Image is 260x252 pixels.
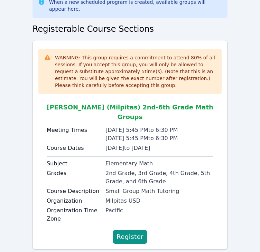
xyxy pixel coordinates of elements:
[32,23,228,35] h2: Registerable Course Sections
[55,54,216,89] div: WARNING: This group requires a commitment to attend 80 % of all sessions. If you accept this grou...
[47,206,101,223] label: Organization Time Zone
[105,197,213,205] div: Milpitas USD
[47,169,101,177] label: Grades
[105,126,213,134] div: [DATE] 5:45 PM to 6:30 PM
[47,197,101,205] label: Organization
[105,187,213,195] div: Small Group Math Tutoring
[117,232,143,242] span: Register
[105,159,213,168] div: Elementary Math
[105,169,213,186] div: 2nd Grade, 3rd Grade, 4th Grade, 5th Grade, and 6th Grade
[47,126,101,134] label: Meeting Times
[47,104,213,120] span: [PERSON_NAME] (Milpitas) 2nd-6th Grade Math Groups
[47,144,101,152] label: Course Dates
[105,206,213,215] div: Pacific
[47,187,101,195] label: Course Description
[105,134,213,143] div: [DATE] 5:45 PM to 6:30 PM
[47,159,101,168] label: Subject
[105,144,213,152] div: [DATE] to [DATE]
[113,230,147,244] button: Register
